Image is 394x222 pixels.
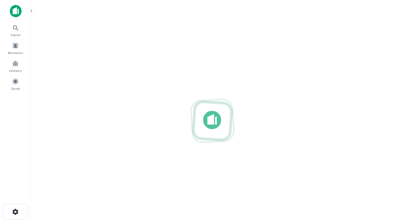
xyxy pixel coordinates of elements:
[2,58,29,74] a: Contacts
[363,153,394,183] iframe: Chat Widget
[2,76,29,92] a: Saved
[8,50,23,55] span: Borrowers
[11,86,20,91] span: Saved
[10,5,22,17] img: capitalize-icon.png
[2,22,29,39] a: Search
[9,68,22,73] span: Contacts
[10,32,21,37] span: Search
[2,40,29,56] a: Borrowers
